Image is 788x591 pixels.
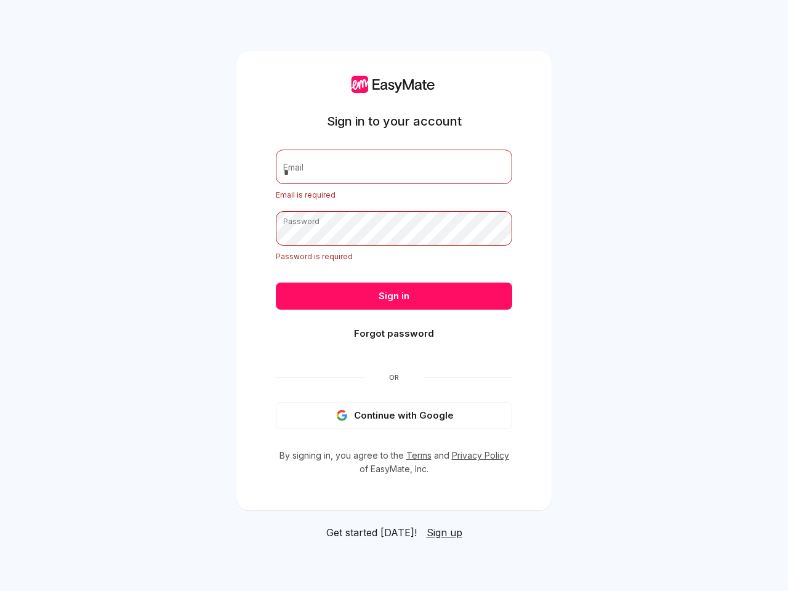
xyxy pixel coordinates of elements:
h1: Sign in to your account [327,113,462,130]
span: Or [364,372,424,382]
p: Password is required [276,251,512,263]
span: Get started [DATE]! [326,525,417,540]
p: By signing in, you agree to the and of EasyMate, Inc. [276,449,512,476]
p: Email is required [276,189,512,201]
button: Continue with Google [276,402,512,429]
button: Sign in [276,283,512,310]
button: Forgot password [276,320,512,347]
a: Sign up [427,525,462,540]
a: Privacy Policy [452,450,509,460]
a: Terms [406,450,432,460]
span: Sign up [427,526,462,539]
